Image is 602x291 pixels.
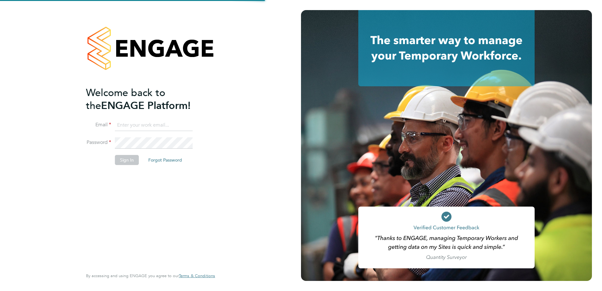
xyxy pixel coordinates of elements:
[143,155,187,165] button: Forgot Password
[86,86,209,112] h2: ENGAGE Platform!
[86,122,111,128] label: Email
[179,273,215,278] a: Terms & Conditions
[115,155,139,165] button: Sign In
[115,120,193,131] input: Enter your work email...
[86,139,111,146] label: Password
[86,87,165,112] span: Welcome back to the
[86,273,215,278] span: By accessing and using ENGAGE you agree to our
